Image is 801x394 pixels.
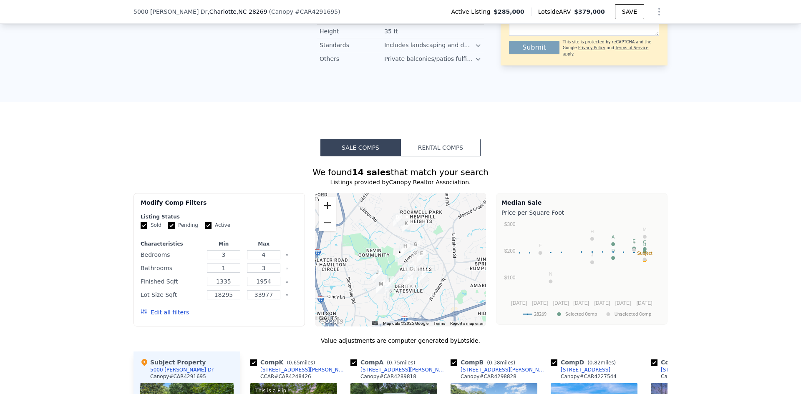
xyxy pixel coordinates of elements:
[612,234,615,239] text: A
[384,41,475,49] div: Includes landscaping and design conformity
[539,243,542,248] text: F
[574,8,605,15] span: $379,000
[250,358,318,366] div: Comp K
[372,321,378,325] button: Keyboard shortcuts
[384,27,399,35] div: 35 ft
[168,222,175,229] input: Pending
[245,241,282,247] div: Max
[319,197,336,214] button: Zoom in
[205,222,230,229] label: Active
[615,311,651,317] text: Unselected Comp
[532,300,548,306] text: [DATE]
[317,316,345,326] a: Open this area in Google Maps (opens a new window)
[643,250,646,255] text: L
[360,373,416,380] div: Canopy # CAR4289818
[504,221,516,227] text: $300
[295,8,338,15] span: # CAR4291695
[461,366,547,373] div: [STREET_ADDRESS][PERSON_NAME]
[289,360,300,366] span: 0.65
[651,366,710,373] a: [STREET_ADDRESS]
[141,249,202,261] div: Bedrooms
[407,265,416,279] div: 5201 Allen Rd E
[400,139,481,156] button: Rental Comps
[501,207,662,218] div: Price per Square Foot
[511,300,527,306] text: [DATE]
[237,8,267,15] span: , NC 28269
[150,366,214,373] div: 5000 [PERSON_NAME] Dr
[402,219,411,233] div: 5100 Crestland Ave
[573,300,589,306] text: [DATE]
[561,366,610,373] div: [STREET_ADDRESS]
[484,360,519,366] span: ( miles)
[418,269,428,284] div: 5323 Hilltop Cir
[584,360,619,366] span: ( miles)
[404,275,413,289] div: 4921 Churchill Dr
[594,300,610,306] text: [DATE]
[632,238,635,243] text: E
[643,239,646,244] text: C
[393,213,402,227] div: 3901 Starmount Ave
[504,248,516,254] text: $200
[376,280,385,294] div: 3714 Small Ave
[637,251,652,256] text: Subject
[411,240,420,254] div: 5300 Nevin Rd
[207,8,267,16] span: , Charlotte
[612,248,615,253] text: D
[450,321,484,326] a: Report a map error
[615,300,631,306] text: [DATE]
[383,321,428,326] span: Map data ©2025 Google
[285,253,289,257] button: Clear
[385,276,394,290] div: 3520 Fincher Blvd
[319,214,336,231] button: Zoom out
[591,252,594,257] text: J
[451,8,494,16] span: Active Listing
[141,262,202,274] div: Bathrooms
[563,39,659,57] div: This site is protected by reCAPTCHA and the Google and apply.
[384,55,475,63] div: Private balconies/patios fulfill up to 50% open space
[651,3,667,20] button: Show Options
[578,45,605,50] a: Privacy Policy
[350,358,418,366] div: Comp A
[385,279,394,293] div: 3430 Fincher Blvd
[451,358,519,366] div: Comp B
[360,366,447,373] div: [STREET_ADDRESS][PERSON_NAME]
[494,8,524,16] span: $285,000
[285,294,289,297] button: Clear
[451,366,547,373] a: [STREET_ADDRESS][PERSON_NAME]
[320,27,384,35] div: Height
[269,8,340,16] div: ( )
[205,222,212,229] input: Active
[661,366,710,373] div: [STREET_ADDRESS]
[400,242,410,256] div: 5219 Hoover Dr
[395,248,404,262] div: 5000 Hoover Dr
[133,336,667,345] div: Value adjustments are computer generated by Lotside .
[501,218,662,323] svg: A chart.
[320,41,384,49] div: Standards
[651,358,719,366] div: Comp H
[615,4,644,19] button: SAVE
[549,271,552,276] text: N
[489,360,500,366] span: 0.38
[433,321,445,326] a: Terms (opens in new tab)
[373,268,382,282] div: 3926 Arvin Dr
[661,373,717,380] div: Canopy # CAR4240041
[590,229,594,234] text: H
[141,276,202,287] div: Finished Sqft
[205,241,242,247] div: Min
[561,373,617,380] div: Canopy # CAR4227544
[615,45,648,50] a: Terms of Service
[141,308,189,316] button: Edit all filters
[534,311,547,317] text: 28269
[133,178,667,186] div: Listings provided by Canopy Realtor Association .
[509,41,559,54] button: Submit
[271,8,293,15] span: Canopy
[637,300,652,306] text: [DATE]
[383,360,418,366] span: ( miles)
[285,280,289,284] button: Clear
[317,316,345,326] img: Google
[168,222,198,229] label: Pending
[260,373,311,380] div: CCAR # CAR4248426
[417,249,426,264] div: 2501 Eargle Rd
[461,373,516,380] div: Canopy # CAR4298828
